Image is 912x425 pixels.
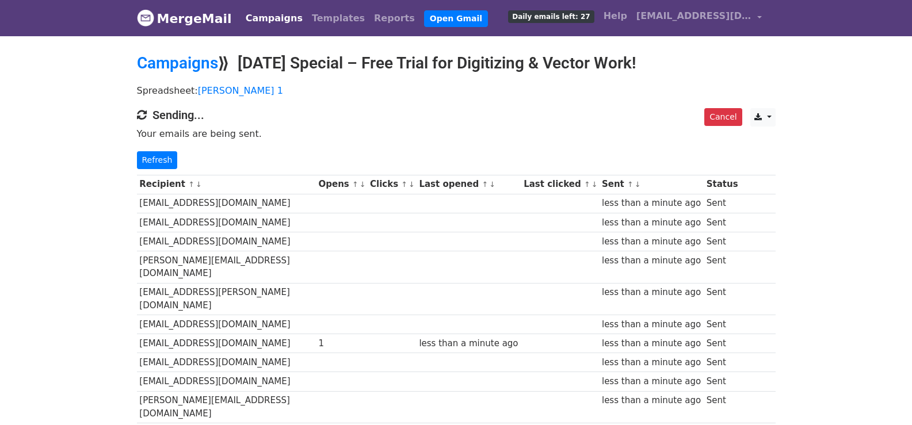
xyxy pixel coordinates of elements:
[360,180,366,189] a: ↓
[602,318,701,331] div: less than a minute ago
[307,7,369,30] a: Templates
[188,180,194,189] a: ↑
[137,194,316,213] td: [EMAIL_ADDRESS][DOMAIN_NAME]
[367,175,416,194] th: Clicks
[704,108,742,126] a: Cancel
[602,394,701,407] div: less than a minute ago
[602,235,701,248] div: less than a minute ago
[137,213,316,232] td: [EMAIL_ADDRESS][DOMAIN_NAME]
[137,53,776,73] h2: ⟫ [DATE] Special – Free Trial for Digitizing & Vector Work!
[704,372,741,391] td: Sent
[602,254,701,267] div: less than a minute ago
[137,232,316,251] td: [EMAIL_ADDRESS][DOMAIN_NAME]
[704,194,741,213] td: Sent
[137,108,776,122] h4: Sending...
[521,175,599,194] th: Last clicked
[584,180,590,189] a: ↑
[137,334,316,353] td: [EMAIL_ADDRESS][DOMAIN_NAME]
[401,180,407,189] a: ↑
[704,175,741,194] th: Status
[704,315,741,334] td: Sent
[316,175,368,194] th: Opens
[508,10,594,23] span: Daily emails left: 27
[137,6,232,30] a: MergeMail
[137,53,218,72] a: Campaigns
[635,180,641,189] a: ↓
[137,251,316,283] td: [PERSON_NAME][EMAIL_ADDRESS][DOMAIN_NAME]
[627,180,634,189] a: ↑
[137,151,178,169] a: Refresh
[137,9,154,26] img: MergeMail logo
[704,232,741,251] td: Sent
[137,128,776,140] p: Your emails are being sent.
[602,286,701,299] div: less than a minute ago
[137,85,776,97] p: Spreadsheet:
[602,375,701,388] div: less than a minute ago
[704,391,741,423] td: Sent
[369,7,419,30] a: Reports
[704,283,741,315] td: Sent
[318,337,364,350] div: 1
[137,175,316,194] th: Recipient
[602,216,701,229] div: less than a minute ago
[241,7,307,30] a: Campaigns
[704,213,741,232] td: Sent
[503,5,598,28] a: Daily emails left: 27
[137,391,316,423] td: [PERSON_NAME][EMAIL_ADDRESS][DOMAIN_NAME]
[196,180,202,189] a: ↓
[602,356,701,369] div: less than a minute ago
[602,197,701,210] div: less than a minute ago
[704,353,741,372] td: Sent
[137,353,316,372] td: [EMAIL_ADDRESS][DOMAIN_NAME]
[602,337,701,350] div: less than a minute ago
[636,9,751,23] span: [EMAIL_ADDRESS][DOMAIN_NAME]
[599,175,704,194] th: Sent
[599,5,632,28] a: Help
[137,372,316,391] td: [EMAIL_ADDRESS][DOMAIN_NAME]
[424,10,488,27] a: Open Gmail
[704,334,741,353] td: Sent
[854,370,912,425] iframe: Chat Widget
[198,85,283,96] a: [PERSON_NAME] 1
[704,251,741,283] td: Sent
[632,5,766,32] a: [EMAIL_ADDRESS][DOMAIN_NAME]
[592,180,598,189] a: ↓
[137,315,316,334] td: [EMAIL_ADDRESS][DOMAIN_NAME]
[417,175,521,194] th: Last opened
[352,180,358,189] a: ↑
[419,337,518,350] div: less than a minute ago
[137,283,316,315] td: [EMAIL_ADDRESS][PERSON_NAME][DOMAIN_NAME]
[409,180,415,189] a: ↓
[482,180,488,189] a: ↑
[489,180,495,189] a: ↓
